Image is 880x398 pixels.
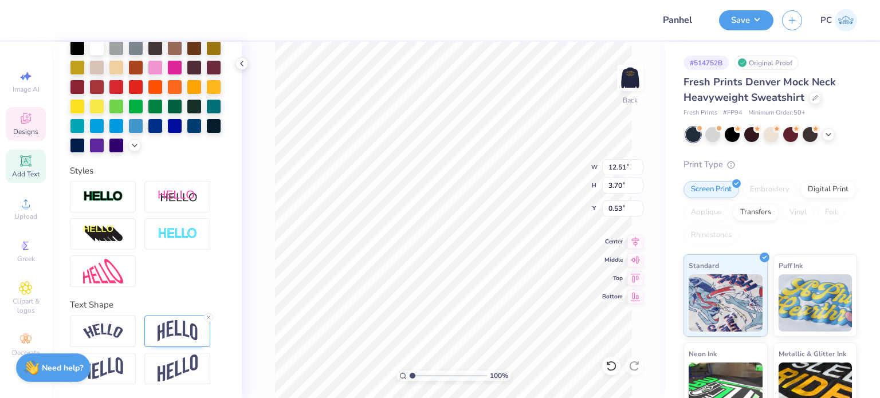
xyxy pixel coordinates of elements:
span: Metallic & Glitter Ink [779,348,846,360]
div: Embroidery [742,181,797,198]
div: Foil [818,204,844,221]
span: PC [820,14,832,27]
span: Designs [13,127,38,136]
div: Original Proof [734,56,799,70]
span: Image AI [13,85,40,94]
input: Untitled Design [654,9,710,31]
div: Styles [70,164,223,178]
span: Minimum Order: 50 + [748,108,806,118]
div: Print Type [683,158,857,171]
span: Add Text [12,170,40,179]
div: Rhinestones [683,227,739,244]
img: Shadow [158,190,198,204]
img: Negative Space [158,227,198,241]
span: Puff Ink [779,259,803,271]
strong: Need help? [42,362,83,373]
div: # 514752B [683,56,729,70]
img: Back [619,66,642,89]
span: Fresh Prints Denver Mock Neck Heavyweight Sweatshirt [683,75,836,104]
img: Arch [158,320,198,342]
img: Flag [83,357,123,380]
img: Standard [689,274,763,332]
span: Fresh Prints [683,108,717,118]
span: Greek [17,254,35,263]
div: Screen Print [683,181,739,198]
span: Bottom [602,293,623,301]
div: Back [623,95,638,105]
span: Center [602,238,623,246]
span: Middle [602,256,623,264]
img: Stroke [83,190,123,203]
span: Top [602,274,623,282]
img: 3d Illusion [83,225,123,243]
span: Decorate [12,348,40,357]
span: Neon Ink [689,348,717,360]
div: Text Shape [70,298,223,312]
div: Digital Print [800,181,856,198]
img: Puff Ink [779,274,852,332]
img: Arc [83,324,123,339]
div: Applique [683,204,729,221]
img: Free Distort [83,259,123,283]
img: Rise [158,354,198,383]
a: PC [820,9,857,31]
img: Priyanka Choudhary [835,9,857,31]
div: Vinyl [782,204,814,221]
span: Standard [689,259,719,271]
span: Clipart & logos [6,297,46,315]
span: Upload [14,212,37,221]
span: # FP94 [723,108,742,118]
button: Save [719,10,773,30]
div: Transfers [733,204,779,221]
span: 100 % [490,371,508,381]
